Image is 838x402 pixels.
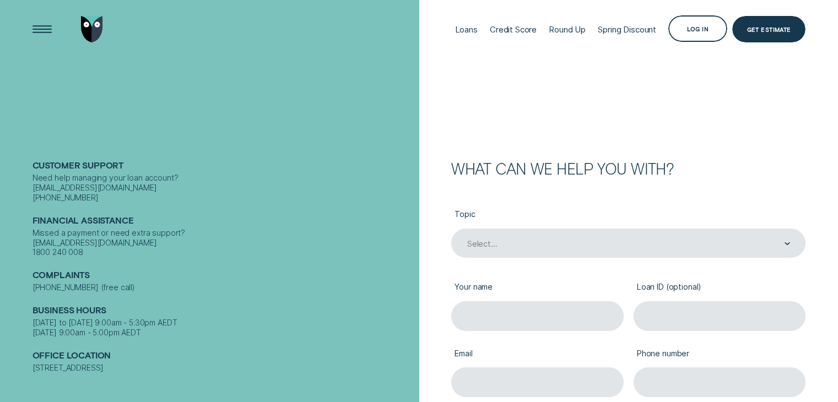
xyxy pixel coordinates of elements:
button: Log in [668,15,727,42]
h2: Complaints [33,270,414,283]
button: Open Menu [29,16,55,42]
h2: Business Hours [33,305,414,318]
label: Loan ID (optional) [634,274,806,301]
div: [PHONE_NUMBER] (free call) [33,283,414,292]
a: Get Estimate [732,16,805,42]
h2: What can we help you with? [451,161,805,176]
div: Round Up [549,24,586,35]
div: Spring Discount [598,24,656,35]
label: Topic [451,202,805,229]
div: [STREET_ADDRESS] [33,363,414,373]
label: Email [451,340,624,367]
div: Credit Score [490,24,537,35]
img: Wisr [81,16,103,42]
h2: Office Location [33,350,414,363]
h2: Financial assistance [33,215,414,228]
h1: Get In Touch [33,62,414,144]
label: Your name [451,274,624,301]
div: Need help managing your loan account? [EMAIL_ADDRESS][DOMAIN_NAME] [PHONE_NUMBER] [33,173,414,202]
label: Phone number [634,340,806,367]
div: [DATE] to [DATE] 9:00am - 5:30pm AEDT [DATE] 9:00am - 5:00pm AEDT [33,318,414,338]
div: Select... [467,239,498,249]
div: Missed a payment or need extra support? [EMAIL_ADDRESS][DOMAIN_NAME] 1800 240 008 [33,228,414,257]
h2: Customer support [33,160,414,173]
div: Loans [455,24,478,35]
